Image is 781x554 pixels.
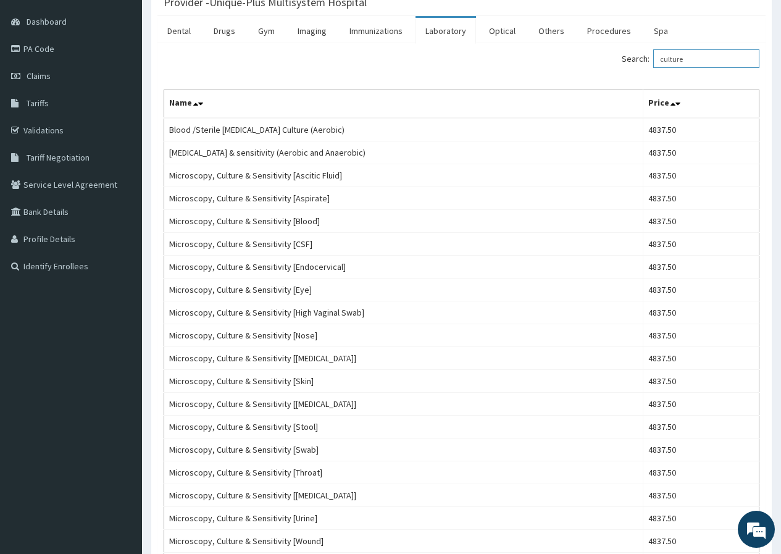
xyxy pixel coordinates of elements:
a: Others [528,18,574,44]
td: Microscopy, Culture & Sensitivity [Throat] [164,461,643,484]
td: 4837.50 [643,416,759,439]
img: d_794563401_company_1708531726252_794563401 [23,62,50,93]
th: Price [643,90,759,119]
td: Microscopy, Culture & Sensitivity [Blood] [164,210,643,233]
td: Microscopy, Culture & Sensitivity [CSF] [164,233,643,256]
td: Microscopy, Culture & Sensitivity [Urine] [164,507,643,530]
a: Procedures [577,18,641,44]
td: Microscopy, Culture & Sensitivity [Aspirate] [164,187,643,210]
td: Microscopy, Culture & Sensitivity [[MEDICAL_DATA]] [164,393,643,416]
td: 4837.50 [643,118,759,141]
td: [MEDICAL_DATA] & sensitivity (Aerobic and Anaerobic) [164,141,643,164]
td: 4837.50 [643,370,759,393]
label: Search: [622,49,759,68]
a: Imaging [288,18,336,44]
div: Minimize live chat window [203,6,232,36]
td: Microscopy, Culture & Sensitivity [Skin] [164,370,643,393]
td: 4837.50 [643,324,759,347]
td: Microscopy, Culture & Sensitivity [Endocervical] [164,256,643,279]
a: Spa [644,18,678,44]
textarea: Type your message and hit 'Enter' [6,337,235,380]
td: 4837.50 [643,461,759,484]
td: 4837.50 [643,393,759,416]
a: Dental [157,18,201,44]
th: Name [164,90,643,119]
span: Dashboard [27,16,67,27]
td: Microscopy, Culture & Sensitivity [High Vaginal Swab] [164,301,643,324]
td: Microscopy, Culture & Sensitivity [Ascitic Fluid] [164,164,643,187]
td: Microscopy, Culture & Sensitivity [Swab] [164,439,643,461]
td: Microscopy, Culture & Sensitivity [Stool] [164,416,643,439]
a: Laboratory [416,18,476,44]
a: Gym [248,18,285,44]
td: Microscopy, Culture & Sensitivity [Eye] [164,279,643,301]
td: Microscopy, Culture & Sensitivity [[MEDICAL_DATA]] [164,347,643,370]
td: 4837.50 [643,233,759,256]
input: Search: [653,49,759,68]
td: 4837.50 [643,347,759,370]
td: 4837.50 [643,439,759,461]
span: Tariffs [27,98,49,109]
td: 4837.50 [643,301,759,324]
td: 4837.50 [643,164,759,187]
div: Chat with us now [64,69,207,85]
td: 4837.50 [643,279,759,301]
a: Immunizations [340,18,412,44]
td: Microscopy, Culture & Sensitivity [Wound] [164,530,643,553]
td: Microscopy, Culture & Sensitivity [[MEDICAL_DATA]] [164,484,643,507]
td: Microscopy, Culture & Sensitivity [Nose] [164,324,643,347]
td: 4837.50 [643,484,759,507]
span: Tariff Negotiation [27,152,90,163]
span: We're online! [72,156,170,280]
td: 4837.50 [643,187,759,210]
td: 4837.50 [643,507,759,530]
td: 4837.50 [643,141,759,164]
span: Claims [27,70,51,82]
td: 4837.50 [643,530,759,553]
a: Drugs [204,18,245,44]
td: 4837.50 [643,256,759,279]
td: 4837.50 [643,210,759,233]
td: Blood /Sterile [MEDICAL_DATA] Culture (Aerobic) [164,118,643,141]
a: Optical [479,18,525,44]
